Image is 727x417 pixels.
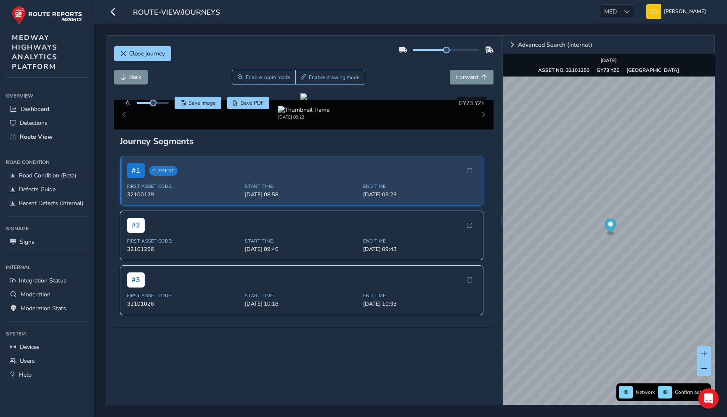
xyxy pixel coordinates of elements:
[278,106,329,114] img: Thumbnail frame
[626,67,679,74] strong: [GEOGRAPHIC_DATA]
[245,183,358,190] span: Start Time:
[6,156,88,169] div: Road Condition
[19,371,32,379] span: Help
[127,218,145,233] span: # 2
[21,304,66,312] span: Moderation Stats
[127,191,240,198] span: 32100129
[245,238,358,244] span: Start Time:
[363,245,476,253] span: [DATE] 09:43
[295,70,366,84] button: Draw
[6,196,88,210] a: Recent Defects (Internal)
[19,172,76,179] span: Road Condition (Beta)
[646,4,709,19] button: [PERSON_NAME]
[232,70,295,84] button: Zoom
[6,288,88,301] a: Moderation
[363,191,476,198] span: [DATE] 09:23
[114,70,148,84] button: Back
[12,33,58,71] span: MEDWAY HIGHWAYS ANALYTICS PLATFORM
[20,133,53,141] span: Route View
[6,182,88,196] a: Defects Guide
[6,354,88,368] a: Users
[363,293,476,299] span: End Time:
[363,183,476,190] span: End Time:
[636,389,655,396] span: Network
[6,274,88,288] a: Integration Status
[363,238,476,244] span: End Time:
[6,169,88,182] a: Road Condition (Beta)
[6,222,88,235] div: Signage
[129,50,165,58] span: Close journey
[129,73,141,81] span: Back
[278,114,329,120] div: [DATE] 09:22
[188,100,216,106] span: Save image
[227,97,270,109] button: PDF
[19,277,66,285] span: Integration Status
[6,301,88,315] a: Moderation Stats
[309,74,360,81] span: Enable drawing mode
[245,245,358,253] span: [DATE] 09:40
[503,36,715,54] a: Expand
[6,368,88,382] a: Help
[538,67,589,74] strong: ASSET NO. 32101250
[456,73,478,81] span: Forward
[20,357,35,365] span: Users
[538,67,679,74] div: | |
[601,5,620,18] span: MED
[21,105,49,113] span: Dashboard
[518,42,592,48] span: Advanced Search (internal)
[21,290,50,298] span: Moderation
[19,185,56,193] span: Defects Guide
[20,343,40,351] span: Devices
[450,70,494,84] button: Forward
[20,119,48,127] span: Detections
[698,388,719,409] div: Open Intercom Messenger
[127,163,145,178] span: # 1
[597,67,619,74] strong: GY73 YZE
[675,389,708,396] span: Confirm assets
[646,4,661,19] img: diamond-layout
[459,99,485,107] span: GY73 YZE
[605,219,616,236] div: Map marker
[12,6,82,25] img: rr logo
[19,199,83,207] span: Recent Defects (Internal)
[6,102,88,116] a: Dashboard
[245,293,358,299] span: Start Time:
[246,74,290,81] span: Enable zoom mode
[149,166,178,176] span: Current
[6,261,88,274] div: Internal
[241,100,264,106] span: Save PDF
[6,327,88,340] div: System
[6,130,88,144] a: Route View
[6,116,88,130] a: Detections
[664,4,706,19] span: [PERSON_NAME]
[127,293,240,299] span: First Asset Code:
[127,300,240,308] span: 32101026
[363,300,476,308] span: [DATE] 10:33
[6,340,88,354] a: Devices
[245,300,358,308] span: [DATE] 10:18
[600,57,617,64] strong: [DATE]
[127,272,145,288] span: # 3
[127,245,240,253] span: 32101266
[6,235,88,249] a: Signs
[175,97,221,109] button: Save
[20,238,34,246] span: Signs
[127,238,240,244] span: First Asset Code:
[127,183,240,190] span: First Asset Code:
[245,191,358,198] span: [DATE] 08:58
[120,135,488,147] div: Journey Segments
[114,46,171,61] button: Close journey
[6,90,88,102] div: Overview
[133,7,220,19] span: route-view/journeys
